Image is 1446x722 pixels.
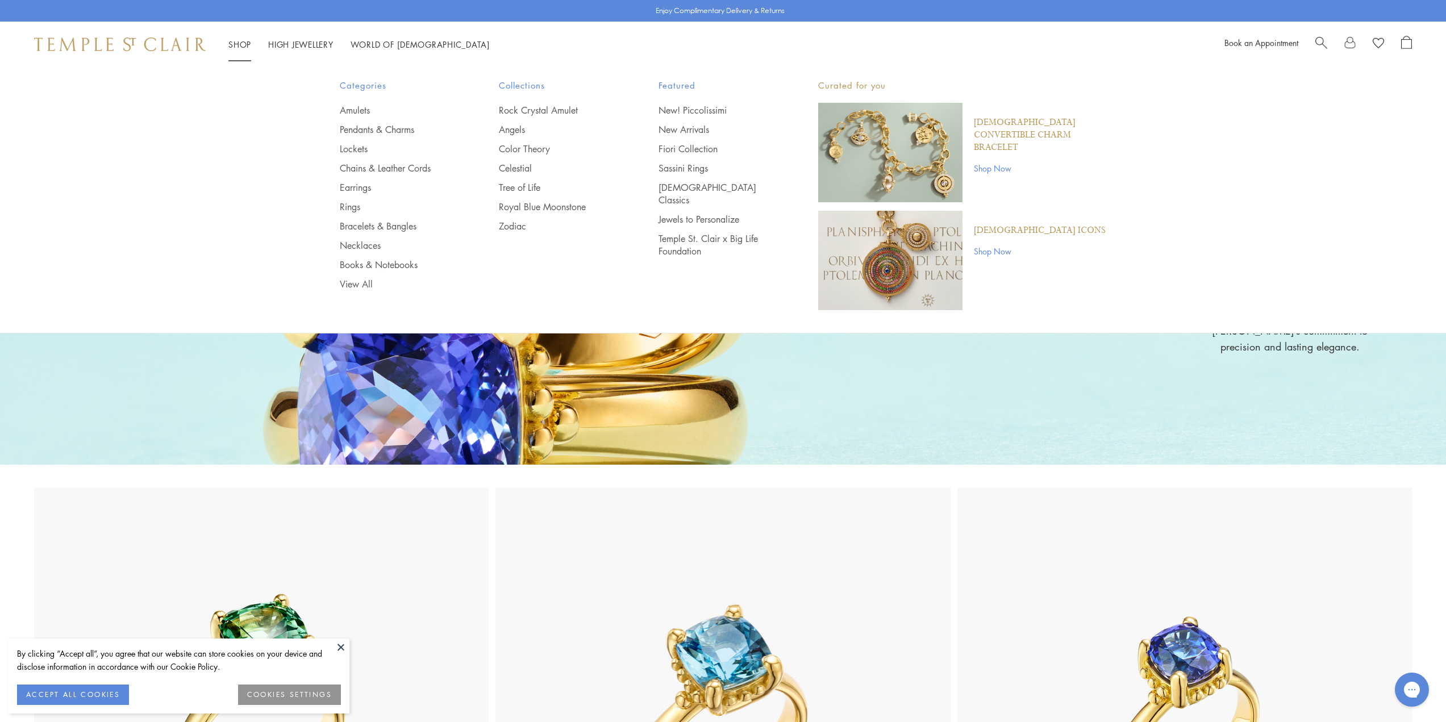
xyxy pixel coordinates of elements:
[268,39,334,50] a: High JewelleryHigh Jewellery
[659,78,773,93] span: Featured
[974,116,1107,154] a: [DEMOGRAPHIC_DATA] Convertible Charm Bracelet
[499,123,613,136] a: Angels
[499,181,613,194] a: Tree of Life
[1373,36,1384,53] a: View Wishlist
[340,104,454,116] a: Amulets
[499,143,613,155] a: Color Theory
[17,647,341,673] div: By clicking “Accept all”, you agree that our website can store cookies on your device and disclos...
[659,104,773,116] a: New! Piccolissimi
[340,123,454,136] a: Pendants & Charms
[974,162,1107,174] a: Shop Now
[340,143,454,155] a: Lockets
[228,37,490,52] nav: Main navigation
[238,685,341,705] button: COOKIES SETTINGS
[974,245,1106,257] a: Shop Now
[340,162,454,174] a: Chains & Leather Cords
[974,224,1106,237] a: [DEMOGRAPHIC_DATA] Icons
[340,258,454,271] a: Books & Notebooks
[499,104,613,116] a: Rock Crystal Amulet
[818,78,1107,93] p: Curated for you
[340,239,454,252] a: Necklaces
[499,201,613,213] a: Royal Blue Moonstone
[659,213,773,226] a: Jewels to Personalize
[351,39,490,50] a: World of [DEMOGRAPHIC_DATA]World of [DEMOGRAPHIC_DATA]
[656,5,785,16] p: Enjoy Complimentary Delivery & Returns
[340,78,454,93] span: Categories
[499,220,613,232] a: Zodiac
[659,143,773,155] a: Fiori Collection
[228,39,251,50] a: ShopShop
[340,201,454,213] a: Rings
[499,162,613,174] a: Celestial
[340,181,454,194] a: Earrings
[17,685,129,705] button: ACCEPT ALL COOKIES
[34,37,206,51] img: Temple St. Clair
[1224,37,1298,48] a: Book an Appointment
[340,220,454,232] a: Bracelets & Bangles
[1389,669,1435,711] iframe: Gorgias live chat messenger
[659,162,773,174] a: Sassini Rings
[1315,36,1327,53] a: Search
[659,181,773,206] a: [DEMOGRAPHIC_DATA] Classics
[659,123,773,136] a: New Arrivals
[499,78,613,93] span: Collections
[659,232,773,257] a: Temple St. Clair x Big Life Foundation
[1401,36,1412,53] a: Open Shopping Bag
[340,278,454,290] a: View All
